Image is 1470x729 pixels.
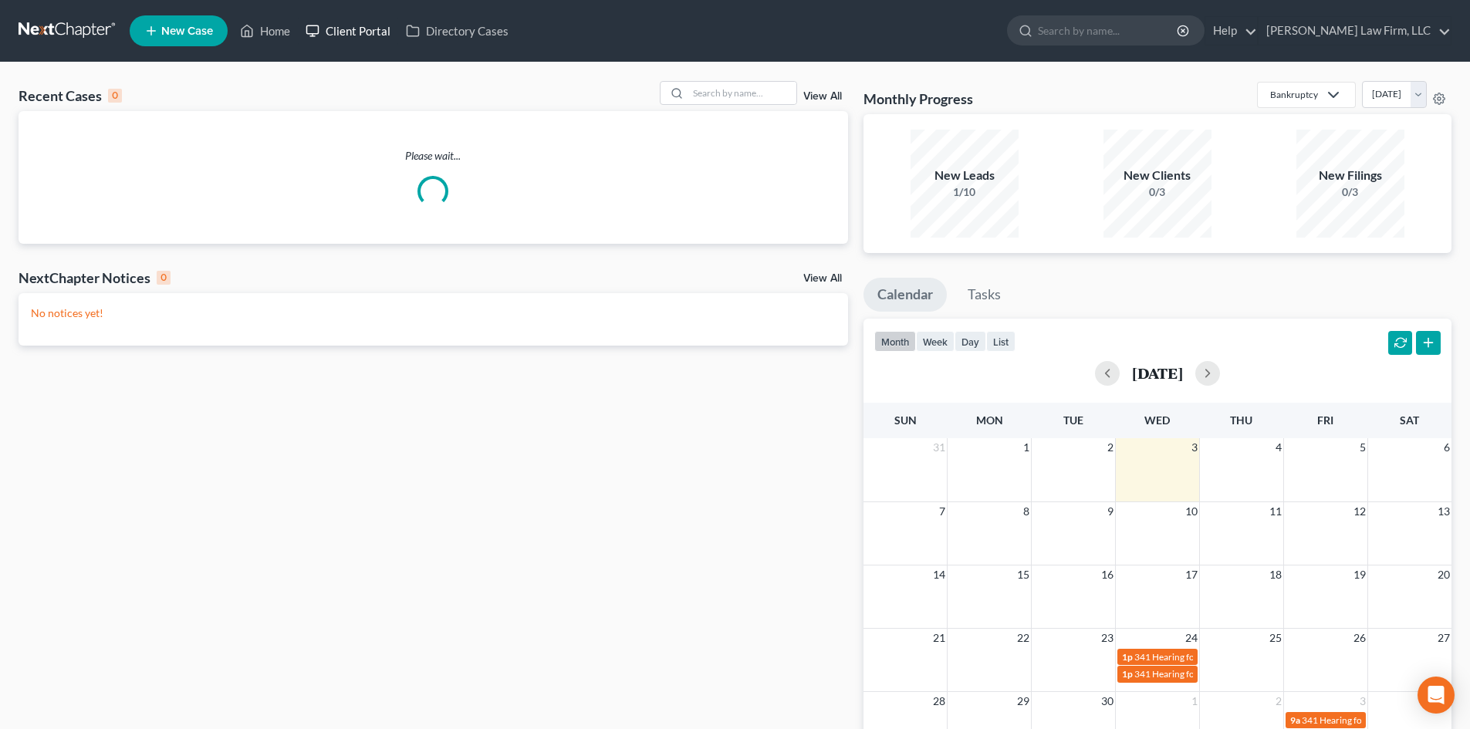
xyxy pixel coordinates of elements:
a: View All [803,273,842,284]
span: 20 [1436,565,1451,584]
p: Please wait... [19,148,848,164]
a: Directory Cases [398,17,516,45]
div: 0/3 [1103,184,1211,200]
h2: [DATE] [1132,365,1183,381]
span: 26 [1352,629,1367,647]
a: Client Portal [298,17,398,45]
div: NextChapter Notices [19,268,171,287]
div: New Leads [911,167,1019,184]
span: 9 [1106,502,1115,521]
span: Fri [1317,413,1333,427]
span: 11 [1268,502,1283,521]
span: 3 [1358,692,1367,710]
span: 341 Hearing for Sell, [PERSON_NAME] & [PERSON_NAME] [1134,668,1372,680]
span: 29 [1015,692,1031,710]
span: 9a [1290,714,1300,726]
span: 7 [938,502,947,521]
div: Recent Cases [19,86,122,105]
span: 6 [1442,438,1451,457]
button: list [986,331,1015,352]
span: Mon [976,413,1003,427]
span: 15 [1015,565,1031,584]
a: [PERSON_NAME] Law Firm, LLC [1259,17,1451,45]
div: 0 [108,89,122,103]
span: 21 [931,629,947,647]
span: 10 [1184,502,1199,521]
button: week [916,331,955,352]
div: New Filings [1296,167,1404,184]
a: Calendar [863,278,947,312]
span: 25 [1268,629,1283,647]
a: Help [1205,17,1257,45]
div: 1/10 [911,184,1019,200]
span: 18 [1268,565,1283,584]
span: 4 [1274,438,1283,457]
span: 1p [1122,651,1133,663]
span: 28 [931,692,947,710]
span: Sat [1400,413,1419,427]
span: 5 [1358,438,1367,457]
span: Tue [1063,413,1083,427]
span: 1 [1190,692,1199,710]
a: Home [232,17,298,45]
a: Tasks [954,278,1015,312]
span: 2 [1106,438,1115,457]
span: 23 [1100,629,1115,647]
span: 8 [1022,502,1031,521]
span: 17 [1184,565,1199,584]
span: 30 [1100,692,1115,710]
a: View All [803,91,842,102]
span: 1p [1122,668,1133,680]
span: 2 [1274,692,1283,710]
span: 14 [931,565,947,584]
p: No notices yet! [31,305,836,321]
span: 24 [1184,629,1199,647]
span: 341 Hearing for [PERSON_NAME] [1134,651,1272,663]
span: 16 [1100,565,1115,584]
div: Open Intercom Messenger [1418,677,1455,714]
span: Sun [894,413,917,427]
div: Bankruptcy [1270,88,1318,101]
span: 3 [1190,438,1199,457]
span: Thu [1230,413,1252,427]
span: 27 [1436,629,1451,647]
button: month [874,331,916,352]
span: 12 [1352,502,1367,521]
div: New Clients [1103,167,1211,184]
span: Wed [1144,413,1170,427]
span: 31 [931,438,947,457]
span: 19 [1352,565,1367,584]
div: 0 [157,271,171,285]
span: 1 [1022,438,1031,457]
button: day [955,331,986,352]
input: Search by name... [688,82,796,104]
span: 22 [1015,629,1031,647]
h3: Monthly Progress [863,89,973,108]
span: 341 Hearing for [PERSON_NAME] [1302,714,1440,726]
span: New Case [161,25,213,37]
input: Search by name... [1038,16,1179,45]
span: 13 [1436,502,1451,521]
div: 0/3 [1296,184,1404,200]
